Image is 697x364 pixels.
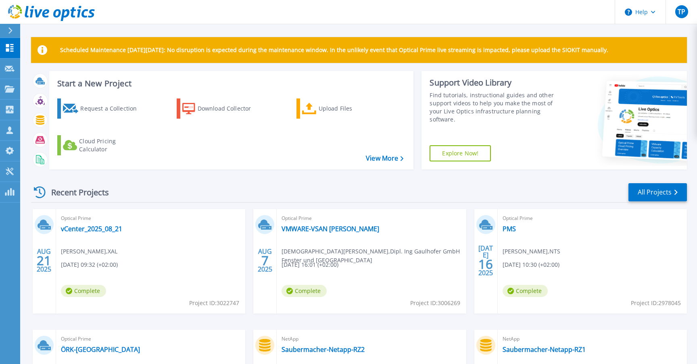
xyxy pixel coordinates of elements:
span: Optical Prime [61,214,240,223]
a: All Projects [628,183,687,201]
p: Scheduled Maintenance [DATE][DATE]: No disruption is expected during the maintenance window. In t... [60,47,608,53]
a: Upload Files [296,98,386,119]
span: [PERSON_NAME] , NTS [503,247,560,256]
div: Support Video Library [430,77,564,88]
a: Explore Now! [430,145,491,161]
a: Saubermacher-Netapp-RZ1 [503,345,586,354]
a: Saubermacher-Netapp-RZ2 [282,345,365,354]
a: View More [366,155,403,162]
span: Optical Prime [61,335,240,343]
a: PMS [503,225,516,233]
span: [DEMOGRAPHIC_DATA][PERSON_NAME] , Dipl. Ing Gaulhofer GmbH Fenster und [GEOGRAPHIC_DATA] [282,247,466,265]
span: Complete [282,285,327,297]
span: [DATE] 09:32 (+02:00) [61,260,118,269]
div: AUG 2025 [36,246,52,275]
div: Cloud Pricing Calculator [79,137,144,153]
div: Recent Projects [31,182,120,202]
span: 21 [37,257,51,264]
div: Find tutorials, instructional guides and other support videos to help you make the most of your L... [430,91,564,123]
span: 16 [478,261,493,268]
span: NetApp [282,335,461,343]
span: Project ID: 2978045 [631,299,681,308]
a: ÖRK-[GEOGRAPHIC_DATA] [61,345,140,354]
span: Project ID: 3006269 [410,299,460,308]
div: Request a Collection [80,100,145,117]
span: Complete [61,285,106,297]
div: Download Collector [198,100,262,117]
span: Complete [503,285,548,297]
a: vCenter_2025_08_21 [61,225,122,233]
span: TP [678,8,685,15]
a: VMWARE-VSAN [PERSON_NAME] [282,225,379,233]
span: Project ID: 3022747 [189,299,239,308]
a: Cloud Pricing Calculator [57,135,147,155]
div: AUG 2025 [257,246,273,275]
div: Upload Files [319,100,383,117]
span: Optical Prime [282,214,461,223]
div: [DATE] 2025 [478,246,493,275]
span: [PERSON_NAME] , XAL [61,247,117,256]
a: Request a Collection [57,98,147,119]
span: 7 [261,257,269,264]
h3: Start a New Project [57,79,403,88]
a: Download Collector [177,98,267,119]
span: NetApp [503,335,682,343]
span: [DATE] 16:01 (+02:00) [282,260,338,269]
span: Optical Prime [503,214,682,223]
span: [DATE] 10:30 (+02:00) [503,260,559,269]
